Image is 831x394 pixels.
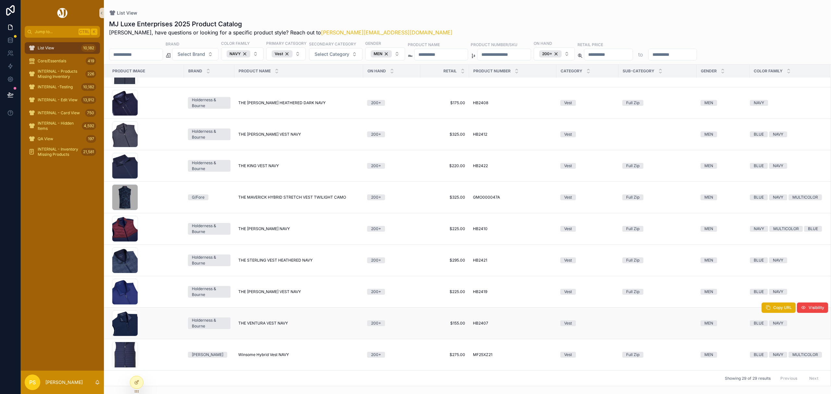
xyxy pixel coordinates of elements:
button: Select Button [534,47,575,60]
button: Unselect MEN [371,50,392,57]
a: BLUENAVYMULTICOLOR [750,194,822,200]
button: Select Button [266,47,306,60]
a: GMO000047A [473,195,552,200]
span: List View [117,10,137,16]
a: THE [PERSON_NAME] VEST NAVY [238,289,359,294]
a: 200+ [367,226,416,232]
a: INTERNAL - Card View750 [25,107,100,119]
a: Vest [560,194,614,200]
div: MEN [704,163,713,169]
div: Vest [564,289,572,295]
a: MEN [701,163,746,169]
a: Vest [560,352,614,358]
a: [PERSON_NAME][EMAIL_ADDRESS][DOMAIN_NAME] [321,29,453,36]
div: 200+ [371,194,381,200]
div: Full Zip [626,163,639,169]
span: Product Number [473,68,511,74]
div: NAVY [773,289,783,295]
a: INTERNAL - Inventory Missing Products21,581 [25,146,100,158]
div: Full Zip [626,226,639,232]
a: 200+ [367,194,416,200]
div: Full Zip [626,257,639,263]
div: NAVY [754,226,764,232]
span: $225.00 [424,226,465,231]
a: THE MAVERICK HYBRID STRETCH VEST TWILIGHT CAMO [238,195,359,200]
a: THE VENTURA VEST NAVY [238,321,359,326]
a: List View [109,10,137,16]
span: [PERSON_NAME], have questions or looking for a specific product style? Reach out to [109,29,453,36]
div: Vest [564,100,572,106]
a: 200+ [367,289,416,295]
div: Holderness & Bourne [192,129,227,140]
a: THE STERLING VEST HEATHERED NAVY [238,258,359,263]
div: BLUE [754,194,764,200]
div: MEN [704,131,713,137]
span: Select Category [315,51,349,57]
a: [PERSON_NAME] [188,352,230,358]
div: Full Zip [626,289,639,295]
div: 200+ [371,226,381,232]
a: MEN [701,226,746,232]
a: 200+ [367,352,416,358]
span: HB2422 [473,163,488,168]
a: G/Fore [188,194,230,200]
a: $225.00 [424,289,465,294]
div: MEN [704,352,713,358]
div: Holderness & Bourne [192,160,227,172]
span: THE KING VEST NAVY [238,163,279,168]
a: BLUENAVY [750,257,822,263]
span: Product Name [239,68,271,74]
div: Vest [272,50,292,57]
a: BLUENAVY [750,289,822,295]
a: HB2408 [473,100,552,105]
span: THE [PERSON_NAME] VEST NAVY [238,289,301,294]
a: HB2412 [473,132,552,137]
div: 419 [86,57,96,65]
div: 197 [86,135,96,143]
a: INTERNAL - Edit View13,912 [25,94,100,106]
button: Select Button [172,48,218,60]
a: Holderness & Bourne [188,129,230,140]
label: Secondary Category [309,41,356,47]
div: 4,592 [82,122,96,130]
span: $155.00 [424,321,465,326]
img: App logo [56,8,68,18]
a: List View10,182 [25,42,100,54]
label: Product Name [408,42,440,47]
div: scrollable content [21,38,104,166]
span: Color Family [754,68,783,74]
div: Vest [564,257,572,263]
label: Color Family [221,40,250,46]
a: BLUENAVY [750,163,822,169]
a: Winsome Hybrid Vest NAVY [238,352,359,357]
a: Full Zip [622,194,693,200]
span: Sub-Category [623,68,654,74]
div: MEN [704,320,713,326]
span: QA View [38,136,53,142]
a: 200+ [367,320,416,326]
div: 200+ [371,131,381,137]
div: G/Fore [192,194,205,200]
div: MEN [704,194,713,200]
span: HB2408 [473,100,488,105]
span: INTERNAL - Products Missing Inventory [38,69,83,79]
span: Retail [443,68,457,74]
p: to [638,51,643,58]
span: Select Brand [178,51,205,57]
div: 200+ [371,163,381,169]
a: MEN [701,352,746,358]
a: BLUENAVY [750,131,822,137]
div: NAVY [773,352,783,358]
span: HB2410 [473,226,488,231]
span: Product Image [112,68,145,74]
div: MEN [704,100,713,106]
div: Vest [564,226,572,232]
button: Unselect VEST [272,50,292,57]
span: INTERNAL - Hidden Items [38,121,79,131]
button: Select Button [221,47,264,60]
span: Copy URL [773,305,792,310]
a: MEN [701,131,746,137]
label: Primary Category [266,40,306,46]
label: Retail Price [577,42,603,47]
div: Vest [564,320,572,326]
